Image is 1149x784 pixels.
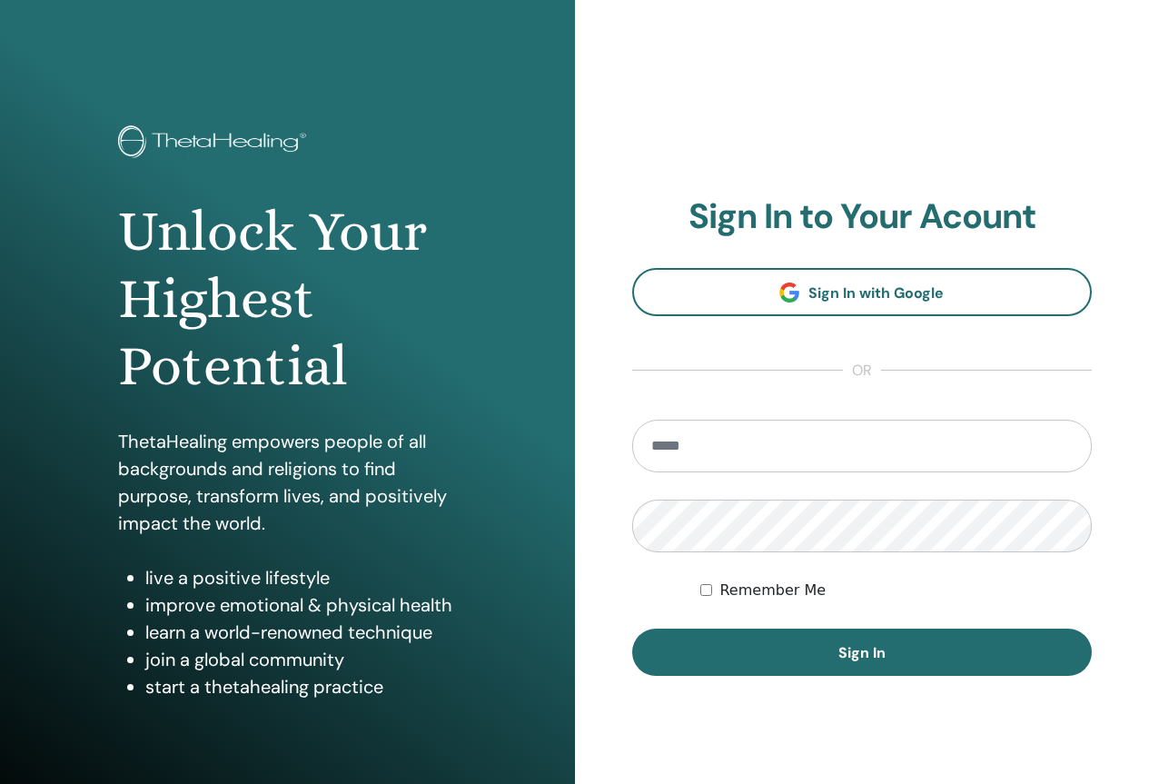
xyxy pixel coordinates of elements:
[843,360,881,382] span: or
[632,629,1093,676] button: Sign In
[808,283,944,303] span: Sign In with Google
[145,591,456,619] li: improve emotional & physical health
[145,673,456,700] li: start a thetahealing practice
[145,564,456,591] li: live a positive lifestyle
[719,580,826,601] label: Remember Me
[145,646,456,673] li: join a global community
[632,268,1093,316] a: Sign In with Google
[145,619,456,646] li: learn a world-renowned technique
[632,196,1093,238] h2: Sign In to Your Acount
[118,428,456,537] p: ThetaHealing empowers people of all backgrounds and religions to find purpose, transform lives, a...
[700,580,1092,601] div: Keep me authenticated indefinitely or until I manually logout
[118,198,456,401] h1: Unlock Your Highest Potential
[838,643,886,662] span: Sign In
